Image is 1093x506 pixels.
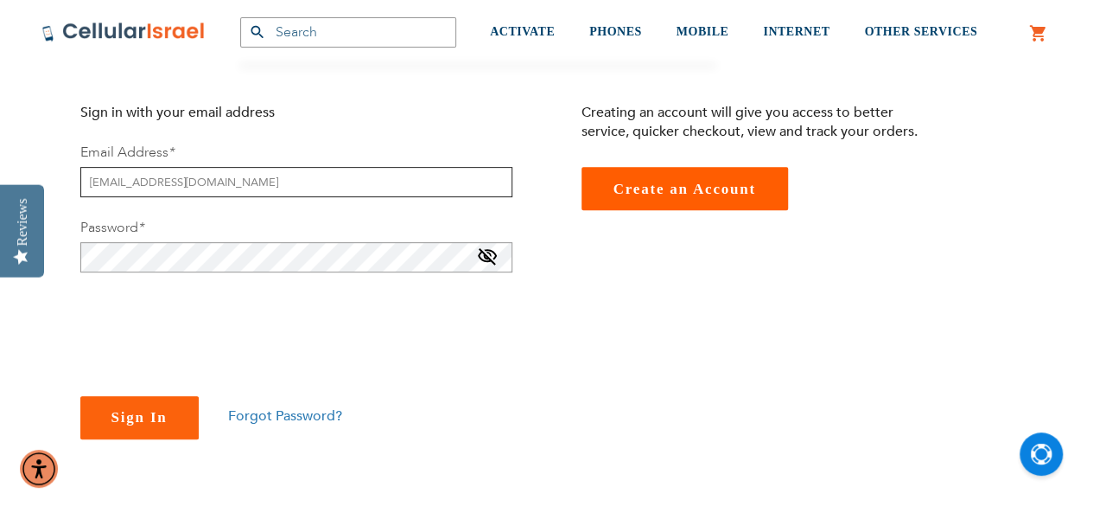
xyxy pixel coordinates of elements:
input: Email [80,167,512,197]
span: Create an Account [613,181,756,197]
div: Accessibility Menu [20,450,58,488]
span: Sign In [111,409,168,426]
span: INTERNET [763,25,829,38]
input: Search [240,17,456,48]
button: Sign In [80,396,199,439]
label: Password [80,218,144,237]
img: Cellular Israel Logo [41,22,206,42]
span: MOBILE [677,25,729,38]
iframe: reCAPTCHA [80,293,343,361]
a: Forgot Password? [228,407,342,426]
a: Create an Account [581,167,788,210]
span: OTHER SERVICES [864,25,977,38]
span: PHONES [589,25,642,38]
p: Creating an account will give you access to better service, quicker checkout, view and track your... [581,103,931,141]
p: Sign in with your email address [80,103,430,122]
span: ACTIVATE [490,25,555,38]
label: Email Address [80,143,175,162]
div: Reviews [15,198,30,246]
